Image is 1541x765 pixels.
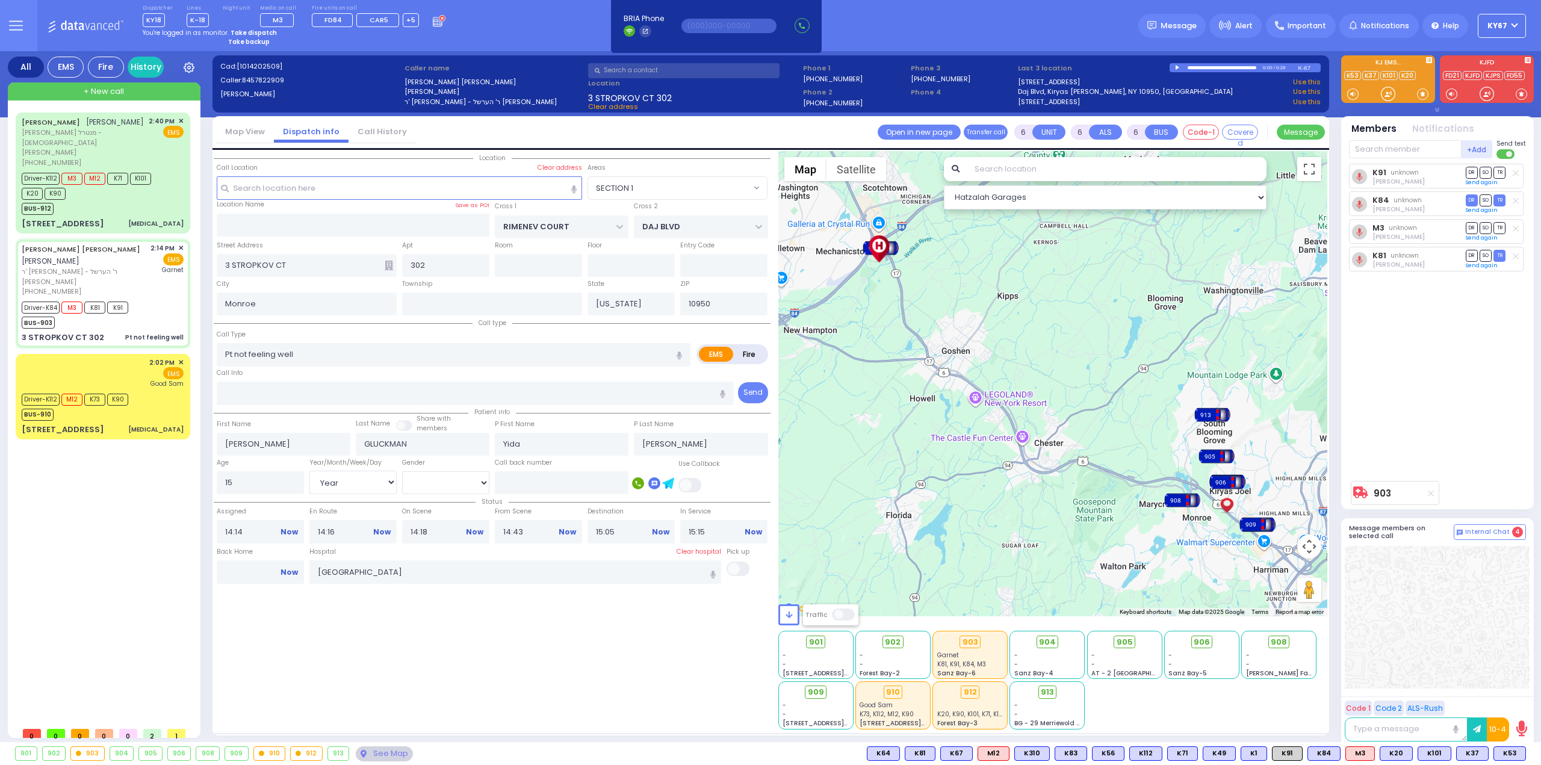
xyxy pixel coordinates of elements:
[1361,20,1409,31] span: Notifications
[1456,746,1489,761] div: BLS
[733,347,766,362] label: Fire
[1372,251,1386,260] a: K81
[324,15,342,25] span: FD84
[143,13,165,27] span: KY18
[1493,250,1505,261] span: TR
[107,302,128,314] span: K91
[1374,701,1404,716] button: Code 2
[402,507,489,516] label: On Scene
[495,507,582,516] label: From Scene
[61,302,82,314] span: M3
[1483,71,1503,80] a: KJPS
[588,279,604,289] label: State
[588,92,672,102] span: 3 STROPKOV CT 302
[84,85,124,98] span: + New call
[1372,223,1384,232] a: M3
[1372,260,1425,269] span: Berish Mertz
[406,15,415,25] span: +5
[1454,524,1526,540] button: Internal Chat 4
[1391,168,1419,177] span: unknown
[473,318,512,327] span: Call type
[373,527,391,537] a: Now
[274,126,349,137] a: Dispatch info
[163,367,184,379] span: EMS
[885,636,901,648] span: 902
[48,57,84,78] div: EMS
[1466,206,1498,214] a: Send again
[22,286,81,296] span: [PHONE_NUMBER]
[1194,636,1210,648] span: 906
[1374,489,1391,498] a: 903
[1039,636,1056,648] span: 904
[1462,140,1493,158] button: +Add
[1466,234,1498,241] a: Send again
[1493,167,1505,178] span: TR
[1443,20,1459,31] span: Help
[217,547,304,557] label: Back Home
[1512,527,1523,537] span: 4
[1297,578,1321,602] button: Drag Pegman onto the map to open Street View
[1262,61,1273,75] div: 0:00
[309,547,336,557] label: Hospital
[1298,63,1321,72] div: K-67
[1222,125,1258,140] button: Covered
[22,188,43,200] span: K20
[162,265,184,274] span: Garnet
[217,241,263,250] label: Street Address
[1493,194,1505,206] span: TR
[405,97,584,107] label: ר' [PERSON_NAME] - ר' הערשל [PERSON_NAME]
[237,61,282,71] span: [1014202509]
[677,547,721,557] label: Clear hospital
[1349,524,1454,540] h5: Message members on selected call
[95,729,113,738] span: 0
[870,240,888,258] gmp-advanced-marker: Orange Regional Medical Center
[588,63,780,78] input: Search a contact
[143,5,173,12] label: Dispatcher
[826,157,886,181] button: Show satellite imagery
[1372,168,1386,177] a: K91
[231,28,277,37] strong: Take dispatch
[1466,262,1498,269] a: Send again
[473,153,512,163] span: Location
[217,458,229,468] label: Age
[71,729,89,738] span: 0
[405,87,584,97] label: [PERSON_NAME]
[217,368,243,378] label: Call Info
[107,173,128,185] span: K71
[1406,701,1445,716] button: ALS-Rush
[1277,125,1325,140] button: Message
[1218,473,1236,491] gmp-advanced-marker: 906
[281,567,298,578] a: Now
[143,729,161,738] span: 2
[455,201,489,209] label: Save as POI
[22,244,140,254] a: [PERSON_NAME] [PERSON_NAME]
[1389,223,1417,232] span: unknown
[196,747,219,760] div: 908
[217,507,304,516] label: Assigned
[1297,157,1321,181] button: Toggle fullscreen view
[745,527,762,537] a: Now
[61,173,82,185] span: M3
[22,173,60,185] span: Driver-K112
[417,414,451,423] small: Share with
[588,163,606,173] label: Areas
[1018,97,1080,107] a: [STREET_ADDRESS]
[139,747,162,760] div: 905
[1297,534,1321,559] button: Map camera controls
[22,317,55,329] span: BUS-903
[217,279,229,289] label: City
[220,61,400,72] label: Cad:
[699,347,734,362] label: EMS
[1288,20,1326,31] span: Important
[1380,71,1398,80] a: K101
[1362,71,1379,80] a: K37
[16,747,37,760] div: 901
[22,218,104,230] div: [STREET_ADDRESS]
[1218,488,1235,515] img: client-location.gif
[1349,140,1462,158] input: Search member
[978,746,1009,761] div: ALS
[680,241,715,250] label: Entry Code
[911,87,1014,98] span: Phone 4
[1504,71,1525,80] a: FD55
[217,330,246,339] label: Call Type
